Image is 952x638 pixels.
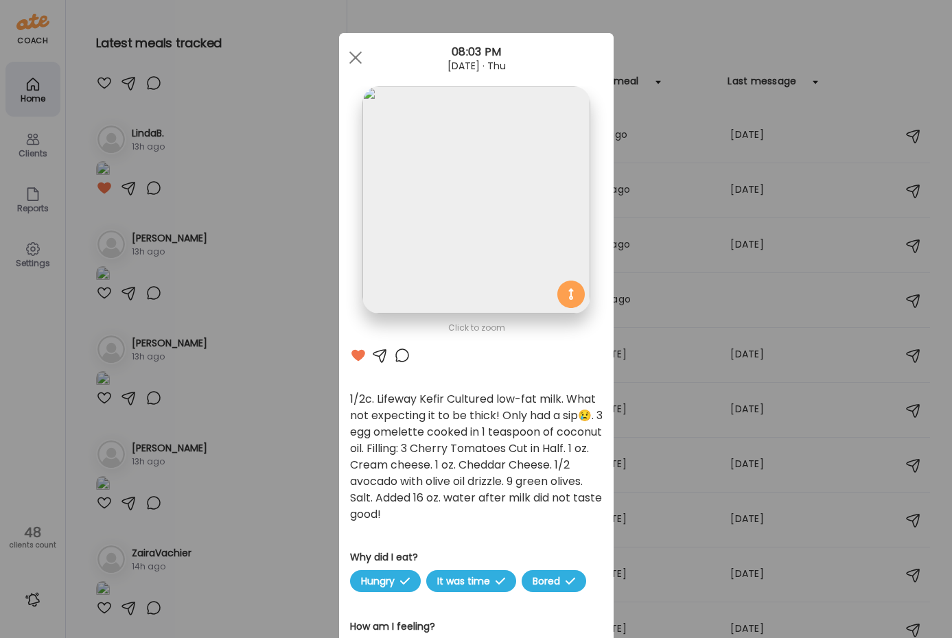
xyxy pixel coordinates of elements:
[522,570,586,592] span: Bored
[362,86,590,314] img: images%2FrYmowKdd3sNiGaVUJ532DWvZ6YJ3%2FWrTeFdHmDLTt4sXjKU00%2FqOjSYaYvznWwYpxwCxA6_1080
[350,570,421,592] span: Hungry
[350,320,603,336] div: Click to zoom
[339,44,614,60] div: 08:03 PM
[426,570,516,592] span: It was time
[350,550,603,565] h3: Why did I eat?
[350,391,603,523] div: 1/2c. Lifeway Kefir Cultured low-fat milk. What not expecting it to be thick! Only had a sip😢. 3 ...
[339,60,614,71] div: [DATE] · Thu
[350,619,603,634] h3: How am I feeling?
